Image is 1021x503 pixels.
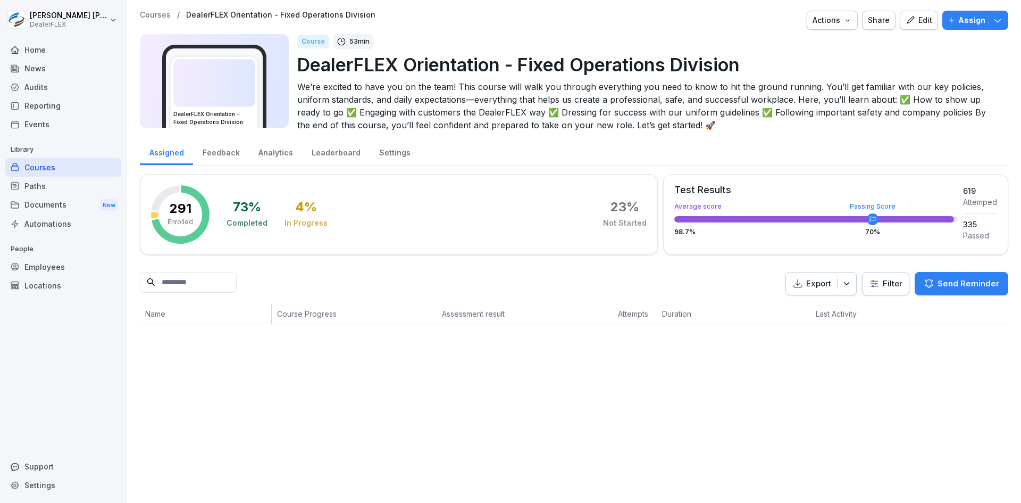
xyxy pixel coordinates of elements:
a: DealerFLEX Orientation - Fixed Operations Division [186,11,375,20]
a: Courses [5,158,121,177]
div: Actions [813,14,852,26]
a: Courses [140,11,171,20]
a: Audits [5,78,121,96]
button: Share [862,11,896,30]
p: 53 min [349,36,370,47]
a: Analytics [249,138,302,165]
p: DealerFLEX [30,21,107,28]
a: Feedback [193,138,249,165]
a: Automations [5,215,121,233]
div: 619 [963,185,997,196]
p: Last Activity [816,308,888,319]
div: Attemped [963,196,997,208]
div: Test Results [674,185,958,195]
p: Library [5,141,121,158]
a: Leaderboard [302,138,370,165]
a: News [5,59,121,78]
button: Assign [942,11,1008,30]
a: Locations [5,276,121,295]
div: Completed [227,218,267,228]
div: In Progress [284,218,328,228]
p: DealerFLEX Orientation - Fixed Operations Division [297,51,1000,78]
p: Assign [958,14,985,26]
a: Assigned [140,138,193,165]
p: [PERSON_NAME] [PERSON_NAME] [30,11,107,20]
a: Events [5,115,121,134]
button: Filter [863,273,909,295]
p: Attempts [618,308,651,319]
p: Enrolled [168,217,193,227]
div: 4 % [295,201,317,213]
div: Documents [5,195,121,215]
div: Support [5,457,121,476]
p: People [5,241,121,258]
p: Export [806,278,831,290]
div: Course [297,35,329,48]
div: Filter [869,278,902,289]
p: We’re excited to have you on the team! This course will walk you through everything you need to k... [297,80,1000,131]
button: Actions [807,11,858,30]
div: 73 % [233,201,261,213]
div: 23 % [610,201,639,213]
div: Average score [674,203,958,210]
div: Edit [906,14,932,26]
a: Paths [5,177,121,195]
p: / [177,11,180,20]
button: Export [785,272,857,296]
a: Settings [370,138,420,165]
p: Send Reminder [938,278,999,290]
p: Duration [662,308,706,319]
a: Settings [5,476,121,494]
p: Name [145,308,266,319]
button: Send Reminder [915,272,1008,295]
p: 291 [170,202,191,215]
button: Edit [900,11,938,30]
div: New [100,199,118,211]
div: Share [868,14,890,26]
div: 70 % [865,229,880,235]
a: DocumentsNew [5,195,121,215]
a: Employees [5,258,121,276]
div: Passed [963,230,997,241]
a: Reporting [5,96,121,115]
div: Not Started [603,218,647,228]
div: Passing Score [850,203,896,210]
h3: DealerFLEX Orientation - Fixed Operations Division [173,110,255,126]
div: 335 [963,219,997,230]
p: Course Progress [277,308,431,319]
div: 98.7 % [674,229,958,235]
a: Home [5,40,121,59]
p: Assessment result [442,308,607,319]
